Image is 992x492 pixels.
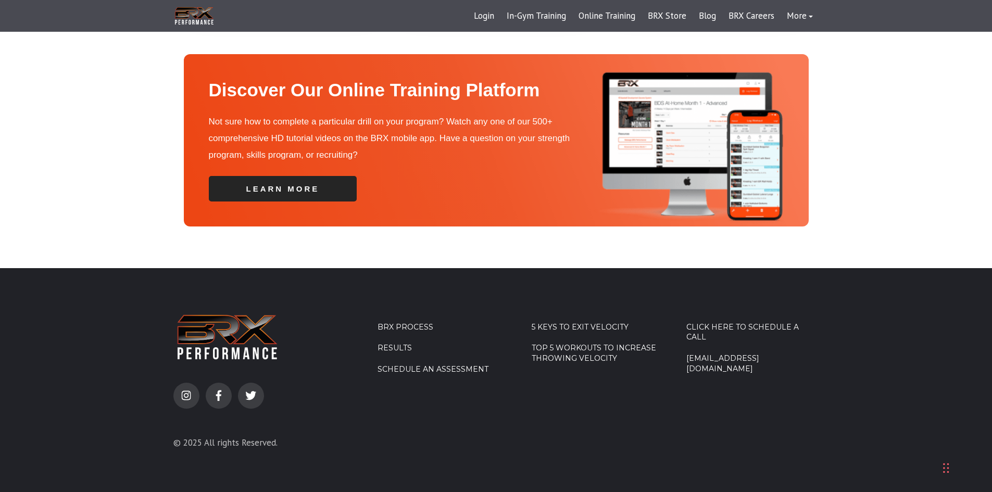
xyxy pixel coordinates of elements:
div: Navigation Menu [378,322,510,386]
a: twitter [238,383,264,409]
a: Results [378,343,510,354]
div: Drag [943,452,949,484]
span: Discover Our Online Training Platform [209,80,540,100]
span: Not sure how to complete a particular drill on your program? Watch any one of our 500+ comprehens... [209,117,570,160]
a: Online Training [572,4,642,29]
a: [EMAIL_ADDRESS][DOMAIN_NAME] [686,354,819,374]
a: learn more [209,176,357,201]
a: More [781,4,819,29]
a: Login [468,4,500,29]
a: BRX Store [642,4,693,29]
a: Schedule an Assessment [378,364,510,375]
a: Top 5 Workouts to Increase Throwing Velocity [532,343,664,363]
img: BRX Transparent Logo-2 [173,310,281,364]
a: In-Gym Training [500,4,572,29]
iframe: Chat Widget [844,380,992,492]
a: Blog [693,4,722,29]
a: facebook-f [206,383,232,409]
a: Click Here To Schedule A Call [686,322,819,343]
div: Navigation Menu [468,4,819,29]
a: BRX Careers [722,4,781,29]
img: BRX Transparent Logo-2 [173,5,215,27]
a: instagram [173,383,199,409]
div: Navigation Menu [686,322,819,385]
div: Navigation Menu [532,322,664,375]
p: © 2025 All rights Reserved. [173,434,338,451]
a: 5 Keys to Exit Velocity [532,322,664,333]
a: BRX Process [378,322,510,333]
